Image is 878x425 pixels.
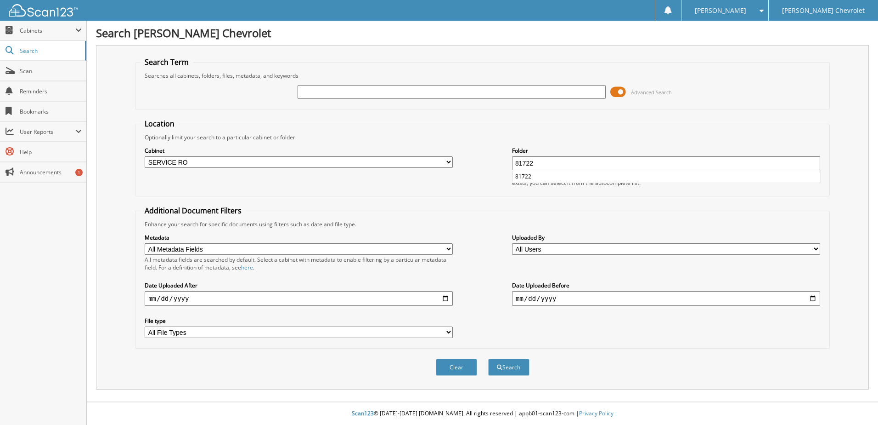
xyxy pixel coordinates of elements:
div: All metadata fields are searched by default. Select a cabinet with metadata to enable filtering b... [145,256,453,271]
label: Folder [512,147,820,155]
input: start [145,291,453,306]
legend: Search Term [140,57,193,67]
span: Advanced Search [631,89,672,96]
legend: Additional Document Filters [140,206,246,216]
h1: Search [PERSON_NAME] Chevrolet [96,25,869,40]
label: Cabinet [145,147,453,155]
span: User Reports [20,128,75,136]
a: Privacy Policy [579,409,613,417]
span: Bookmarks [20,108,82,115]
a: here [241,264,253,271]
legend: Location [140,119,179,129]
span: [PERSON_NAME] Chevrolet [782,8,865,13]
div: Searches all cabinets, folders, files, metadata, and keywords [140,72,825,80]
label: Date Uploaded Before [512,281,820,289]
span: Help [20,148,82,156]
span: Cabinets [20,27,75,34]
button: Clear [436,359,477,376]
span: [PERSON_NAME] [695,8,746,13]
div: Optionally limit your search to a particular cabinet or folder [140,133,825,141]
img: scan123-logo-white.svg [9,4,78,17]
span: Scan123 [352,409,374,417]
div: Enhance your search for specific documents using filters such as date and file type. [140,220,825,228]
div: 1 [75,169,83,176]
div: © [DATE]-[DATE] [DOMAIN_NAME]. All rights reserved | appb01-scan123-com | [87,402,878,425]
label: File type [145,317,453,325]
label: Metadata [145,234,453,241]
input: end [512,291,820,306]
span: Scan [20,67,82,75]
li: 81722 [513,170,820,183]
label: Date Uploaded After [145,281,453,289]
label: Uploaded By [512,234,820,241]
span: Search [20,47,80,55]
button: Search [488,359,529,376]
span: Reminders [20,87,82,95]
span: Announcements [20,168,82,176]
